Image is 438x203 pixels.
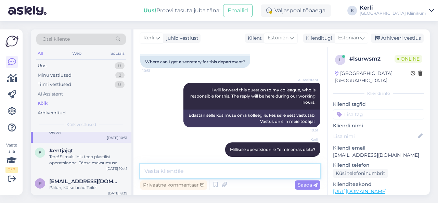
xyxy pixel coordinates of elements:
[333,169,388,178] div: Küsi telefoninumbrit
[38,62,46,69] div: Uus
[230,147,315,152] span: Millisele operatsioonile Te minemas olete?
[333,101,424,108] p: Kliendi tag'id
[261,4,331,17] div: Väljaspool tööaega
[333,188,387,194] a: [URL][DOMAIN_NAME]
[333,90,424,97] div: Kliendi info
[71,49,83,58] div: Web
[335,70,411,84] div: [GEOGRAPHIC_DATA], [GEOGRAPHIC_DATA]
[143,34,154,42] span: Kerli
[38,72,72,79] div: Minu vestlused
[183,110,320,127] div: Edastan selle küsimuse oma kolleegile, kes selle eest vastutab. Vastus on siin meie tööajal.
[333,109,424,119] input: Lisa tag
[115,72,125,79] div: 2
[115,62,125,69] div: 0
[38,91,63,98] div: AI Assistent
[108,191,127,196] div: [DATE] 8:39
[38,81,71,88] div: Tiimi vestlused
[49,154,127,166] div: Tere! Silmakliinik teeb plastilisi operatsioone. Täpse maksumuse saab määrata konsultatsiooni käi...
[49,148,73,154] span: #entjajgt
[293,128,318,133] span: 10:51
[190,87,317,105] span: I will forward this question to my colleague, who is responsible for this. The reply will be here...
[333,144,424,152] p: Kliendi email
[293,157,318,162] span: 10:52
[107,135,127,140] div: [DATE] 10:51
[245,35,262,42] div: Klient
[360,5,434,16] a: Kerli[GEOGRAPHIC_DATA] Kliinikum
[5,35,18,48] img: Askly Logo
[303,35,332,42] div: Klienditugi
[38,100,48,107] div: Kõik
[36,49,44,58] div: All
[360,11,426,16] div: [GEOGRAPHIC_DATA] Kliinikum
[66,122,96,128] span: Kõik vestlused
[395,55,422,63] span: Online
[106,166,127,171] div: [DATE] 10:41
[109,49,126,58] div: Socials
[371,34,424,43] div: Arhiveeri vestlus
[38,110,66,116] div: Arhiveeritud
[333,181,424,188] p: Klienditeekond
[5,142,18,173] div: Vaata siia
[338,34,359,42] span: Estonian
[223,4,253,17] button: Emailid
[39,150,41,155] span: e
[115,81,125,88] div: 0
[164,35,198,42] div: juhib vestlust
[268,34,288,42] span: Estonian
[142,68,168,73] span: 10:51
[42,36,70,43] span: Otsi kliente
[143,7,156,14] b: Uus!
[143,7,220,15] div: Proovi tasuta juba täna:
[298,182,318,188] span: Saada
[293,137,318,142] span: Kerli
[39,181,42,186] span: P
[333,152,424,159] p: [EMAIL_ADDRESS][DOMAIN_NAME]
[5,167,18,173] div: 2 / 3
[339,57,342,62] span: l
[49,185,127,191] div: Palun, kõike head Teile!
[49,178,120,185] span: Piretplaksin@hot.ee
[333,122,424,129] p: Kliendi nimi
[333,162,424,169] p: Kliendi telefon
[293,77,318,83] span: AI Assistent
[360,5,426,11] div: Kerli
[333,132,416,140] input: Lisa nimi
[140,180,207,190] div: Privaatne kommentaar
[349,55,395,63] div: # lsurwsm2
[140,56,250,68] div: Where can I get a secretary for this department?
[347,6,357,15] div: K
